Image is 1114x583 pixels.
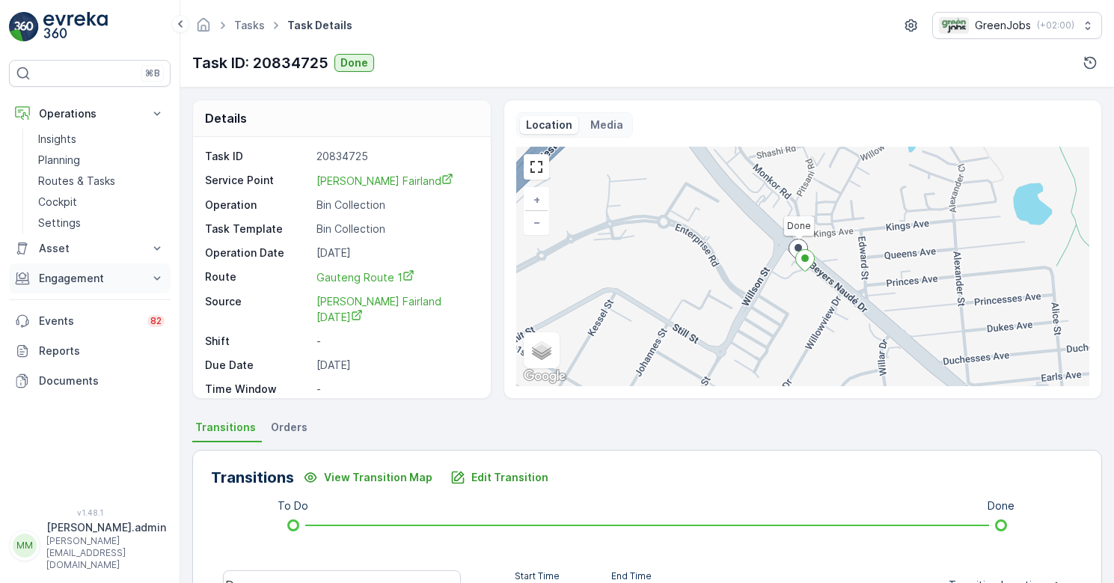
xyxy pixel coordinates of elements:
[150,315,162,327] p: 82
[316,358,475,373] p: [DATE]
[46,535,166,571] p: [PERSON_NAME][EMAIL_ADDRESS][DOMAIN_NAME]
[46,520,166,535] p: [PERSON_NAME].admin
[195,420,256,435] span: Transitions
[205,269,310,285] p: Route
[192,52,328,74] p: Task ID: 20834725
[271,420,307,435] span: Orders
[9,366,171,396] a: Documents
[316,382,475,397] p: -
[284,18,355,33] span: Task Details
[205,198,310,213] p: Operation
[316,222,475,236] p: Bin Collection
[334,54,374,72] button: Done
[316,198,475,213] p: Bin Collection
[533,216,541,228] span: −
[205,382,310,397] p: Time Window
[39,344,165,358] p: Reports
[205,358,310,373] p: Due Date
[526,117,572,132] p: Location
[205,294,310,325] p: Source
[975,18,1031,33] p: GreenJobs
[9,233,171,263] button: Asset
[1037,19,1074,31] p: ( +02:00 )
[39,314,138,329] p: Events
[32,171,171,192] a: Routes & Tasks
[32,129,171,150] a: Insights
[205,149,310,164] p: Task ID
[38,153,80,168] p: Planning
[39,373,165,388] p: Documents
[520,367,569,386] a: Open this area in Google Maps (opens a new window)
[39,271,141,286] p: Engagement
[43,12,108,42] img: logo_light-DOdMpM7g.png
[9,336,171,366] a: Reports
[525,211,548,233] a: Zoom Out
[205,109,247,127] p: Details
[32,150,171,171] a: Planning
[32,192,171,213] a: Cockpit
[932,12,1102,39] button: GreenJobs(+02:00)
[316,271,414,284] span: Gauteng Route 1
[38,132,76,147] p: Insights
[234,19,265,31] a: Tasks
[9,520,171,571] button: MM[PERSON_NAME].admin[PERSON_NAME][EMAIL_ADDRESS][DOMAIN_NAME]
[278,498,308,513] p: To Do
[316,173,475,189] a: Engen Fairland
[939,17,969,34] img: Green_Jobs_Logo.png
[316,334,475,349] p: -
[988,498,1014,513] p: Done
[205,334,310,349] p: Shift
[611,570,684,582] p: End Time
[471,470,548,485] p: Edit Transition
[38,195,77,210] p: Cockpit
[9,263,171,293] button: Engagement
[515,570,587,582] p: Start Time
[590,117,623,132] p: Media
[9,12,39,42] img: logo
[32,213,171,233] a: Settings
[520,367,569,386] img: Google
[145,67,160,79] p: ⌘B
[38,174,115,189] p: Routes & Tasks
[294,466,441,489] button: View Transition Map
[38,216,81,231] p: Settings
[9,508,171,517] span: v 1.48.1
[316,149,475,164] p: 20834725
[9,306,171,336] a: Events82
[525,189,548,211] a: Zoom In
[525,156,548,178] a: View Fullscreen
[9,99,171,129] button: Operations
[340,55,368,70] p: Done
[39,241,141,256] p: Asset
[316,269,475,285] a: Gauteng Route 1
[205,222,310,236] p: Task Template
[211,466,294,489] p: Transitions
[525,334,558,367] a: Layers
[205,173,310,189] p: Service Point
[324,470,432,485] p: View Transition Map
[205,245,310,260] p: Operation Date
[533,193,540,206] span: +
[39,106,141,121] p: Operations
[441,466,557,489] button: Edit Transition
[316,174,453,187] span: [PERSON_NAME] Fairland
[316,245,475,260] p: [DATE]
[13,534,37,558] div: MM
[316,295,444,323] span: [PERSON_NAME] Fairland [DATE]
[195,22,212,35] a: Homepage
[316,294,475,325] a: Engen Fairland Wednesday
